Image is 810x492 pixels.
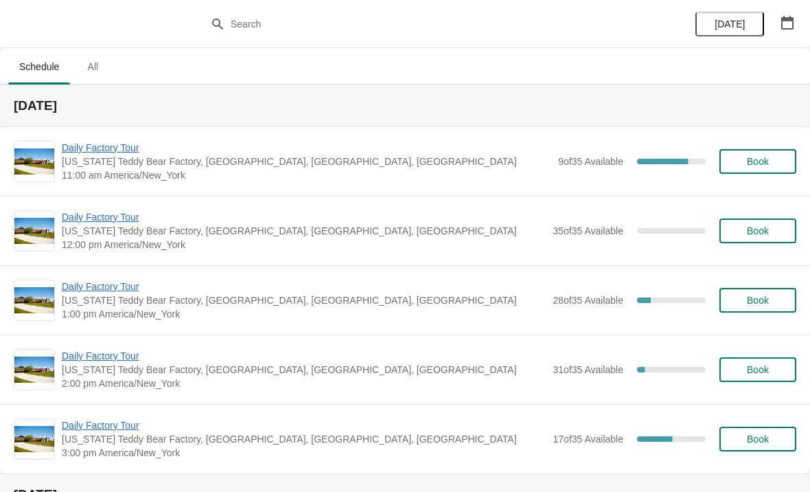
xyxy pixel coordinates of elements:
span: Book [747,295,769,306]
span: Book [747,364,769,375]
span: 17 of 35 Available [553,434,623,445]
span: [DATE] [715,19,745,30]
span: [US_STATE] Teddy Bear Factory, [GEOGRAPHIC_DATA], [GEOGRAPHIC_DATA], [GEOGRAPHIC_DATA] [62,363,546,377]
span: Book [747,156,769,167]
button: Book [719,357,796,382]
span: 2:00 pm America/New_York [62,377,546,390]
span: Book [747,225,769,236]
span: 12:00 pm America/New_York [62,238,546,251]
img: Daily Factory Tour | Vermont Teddy Bear Factory, Shelburne Road, Shelburne, VT, USA | 12:00 pm Am... [14,218,54,245]
span: Daily Factory Tour [62,418,546,432]
span: All [76,54,110,79]
span: Book [747,434,769,445]
span: Daily Factory Tour [62,141,551,155]
span: [US_STATE] Teddy Bear Factory, [GEOGRAPHIC_DATA], [GEOGRAPHIC_DATA], [GEOGRAPHIC_DATA] [62,155,551,168]
button: [DATE] [695,12,764,36]
input: Search [230,12,607,36]
span: [US_STATE] Teddy Bear Factory, [GEOGRAPHIC_DATA], [GEOGRAPHIC_DATA], [GEOGRAPHIC_DATA] [62,224,546,238]
img: Daily Factory Tour | Vermont Teddy Bear Factory, Shelburne Road, Shelburne, VT, USA | 11:00 am Am... [14,148,54,175]
span: 28 of 35 Available [553,295,623,306]
span: 11:00 am America/New_York [62,168,551,182]
button: Book [719,427,796,451]
button: Book [719,219,796,243]
h2: [DATE] [14,99,796,113]
span: 31 of 35 Available [553,364,623,375]
button: Book [719,288,796,313]
img: Daily Factory Tour | Vermont Teddy Bear Factory, Shelburne Road, Shelburne, VT, USA | 1:00 pm Ame... [14,287,54,314]
span: 35 of 35 Available [553,225,623,236]
span: 3:00 pm America/New_York [62,446,546,460]
img: Daily Factory Tour | Vermont Teddy Bear Factory, Shelburne Road, Shelburne, VT, USA | 2:00 pm Ame... [14,357,54,383]
span: Daily Factory Tour [62,349,546,363]
span: 1:00 pm America/New_York [62,307,546,321]
span: Schedule [8,54,70,79]
span: [US_STATE] Teddy Bear Factory, [GEOGRAPHIC_DATA], [GEOGRAPHIC_DATA], [GEOGRAPHIC_DATA] [62,293,546,307]
span: 9 of 35 Available [558,156,623,167]
span: Daily Factory Tour [62,210,546,224]
button: Book [719,149,796,174]
span: [US_STATE] Teddy Bear Factory, [GEOGRAPHIC_DATA], [GEOGRAPHIC_DATA], [GEOGRAPHIC_DATA] [62,432,546,446]
span: Daily Factory Tour [62,280,546,293]
img: Daily Factory Tour | Vermont Teddy Bear Factory, Shelburne Road, Shelburne, VT, USA | 3:00 pm Ame... [14,426,54,453]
